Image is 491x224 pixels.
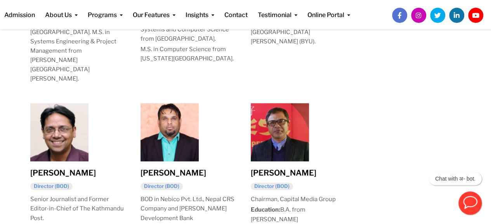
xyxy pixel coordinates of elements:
a: Prakash Babu Paudel [251,128,309,135]
a: [PERSON_NAME] [141,168,206,177]
p: BOD in Nebico Pvt. Ltd., Nepal CRS Company and [PERSON_NAME] Development Bank [141,195,235,222]
strong: Education: [251,206,280,213]
p: Senior Journalist and Former Editor-in-Chief of The Kathmandu Post. [30,195,125,222]
p: B.S. in Electrical Engineering from [US_STATE][GEOGRAPHIC_DATA]. M.S. in Systems Engineering & Pr... [30,9,125,83]
h6: Director (BOD) [141,183,183,190]
a: Akhilesh Upadhyay [30,128,88,135]
p: Chat with अ- bot. [435,176,475,182]
a: [PERSON_NAME] [251,168,316,177]
h6: Director (BOD) [30,183,73,190]
p: M.S. in Computer Science from [US_STATE][GEOGRAPHIC_DATA]. [141,45,235,63]
p: Chairman, Capital Media Group [251,195,345,204]
a: Rajesh Rauniyar [141,128,199,135]
a: [PERSON_NAME] [30,168,96,177]
h6: Director (BOD) [251,183,293,190]
p: B.S. in Symbolic Systems and Computer Science from [GEOGRAPHIC_DATA]. [141,16,235,43]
